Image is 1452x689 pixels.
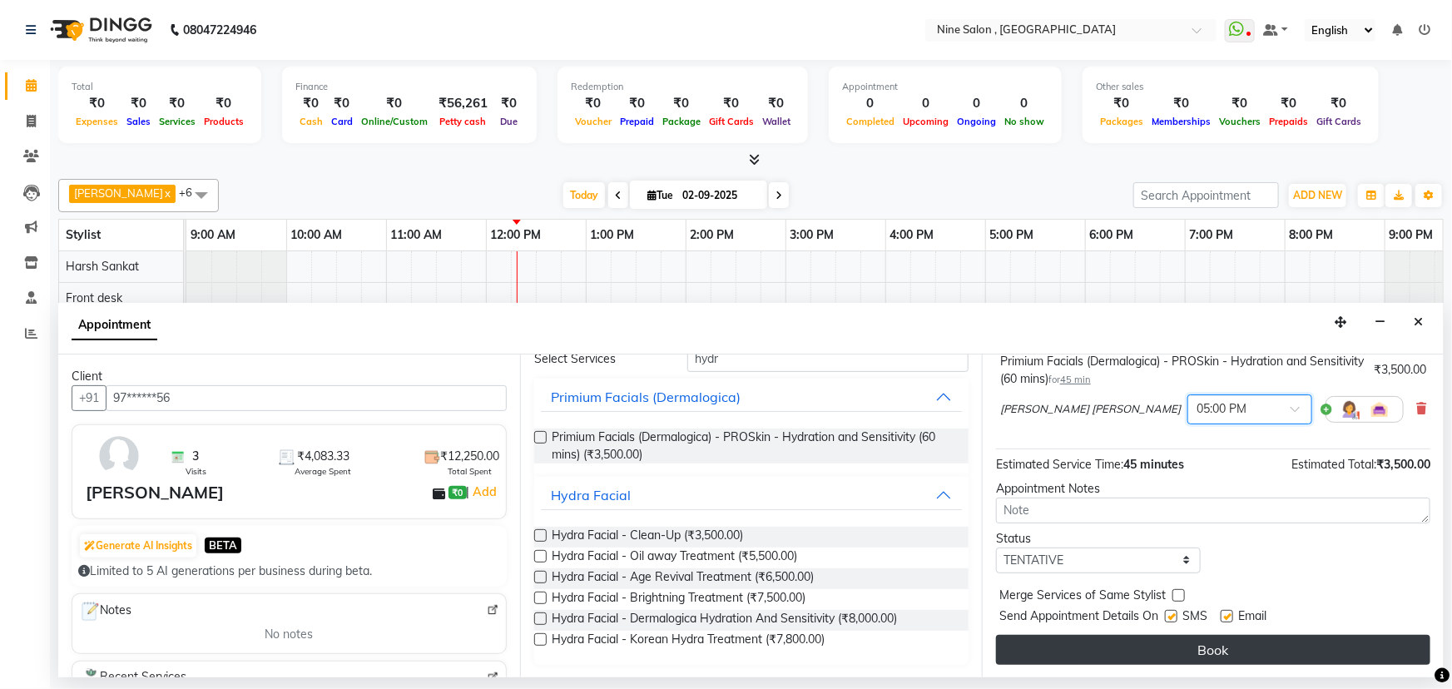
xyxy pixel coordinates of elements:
[155,94,200,113] div: ₹0
[953,94,1000,113] div: 0
[552,429,955,463] span: Primium Facials (Dermalogica) - PROSkin - Hydration and Sensitivity (60 mins) (₹3,500.00)
[999,587,1166,607] span: Merge Services of Same Stylist
[86,480,224,505] div: [PERSON_NAME]
[122,116,155,127] span: Sales
[571,94,616,113] div: ₹0
[295,94,327,113] div: ₹0
[106,385,507,411] input: Search by Name/Mobile/Email/Code
[1406,310,1430,335] button: Close
[1096,116,1147,127] span: Packages
[1060,374,1091,385] span: 45 min
[1265,116,1312,127] span: Prepaids
[80,534,196,558] button: Generate AI Insights
[265,626,313,643] span: No notes
[179,186,205,199] span: +6
[996,457,1123,472] span: Estimated Service Time:
[842,116,899,127] span: Completed
[1289,184,1346,207] button: ADD NEW
[996,635,1430,665] button: Book
[183,7,256,53] b: 08047224946
[1340,399,1360,419] img: Hairdresser.png
[1265,94,1312,113] div: ₹0
[563,182,605,208] span: Today
[616,116,658,127] span: Prepaid
[496,116,522,127] span: Due
[357,94,432,113] div: ₹0
[186,465,206,478] span: Visits
[95,432,143,480] img: avatar
[1000,401,1181,418] span: [PERSON_NAME] [PERSON_NAME]
[327,94,357,113] div: ₹0
[552,568,814,589] span: Hydra Facial - Age Revival Treatment (₹6,500.00)
[1182,607,1207,628] span: SMS
[72,80,248,94] div: Total
[295,80,523,94] div: Finance
[1370,399,1390,419] img: Interior.png
[999,607,1158,628] span: Send Appointment Details On
[1293,189,1342,201] span: ADD NEW
[1385,223,1438,247] a: 9:00 PM
[551,485,631,505] div: Hydra Facial
[467,482,499,502] span: |
[1312,116,1365,127] span: Gift Cards
[436,116,491,127] span: Petty cash
[192,448,199,465] span: 3
[78,563,500,580] div: Limited to 5 AI generations per business during beta.
[552,548,797,568] span: Hydra Facial - Oil away Treatment (₹5,500.00)
[72,116,122,127] span: Expenses
[79,668,186,688] span: Recent Services
[571,80,795,94] div: Redemption
[758,116,795,127] span: Wallet
[448,465,492,478] span: Total Spent
[448,486,466,499] span: ₹0
[658,94,705,113] div: ₹0
[72,385,107,411] button: +91
[1376,457,1430,472] span: ₹3,500.00
[1000,116,1048,127] span: No show
[1096,80,1365,94] div: Other sales
[186,223,240,247] a: 9:00 AM
[551,387,741,407] div: Primium Facials (Dermalogica)
[440,448,499,465] span: ₹12,250.00
[705,94,758,113] div: ₹0
[327,116,357,127] span: Card
[953,116,1000,127] span: Ongoing
[155,116,200,127] span: Services
[74,186,163,200] span: [PERSON_NAME]
[552,631,825,652] span: Hydra Facial - Korean Hydra Treatment (₹7,800.00)
[72,310,157,340] span: Appointment
[758,94,795,113] div: ₹0
[677,183,761,208] input: 2025-09-02
[66,259,139,274] span: Harsh Sankat
[842,80,1048,94] div: Appointment
[1000,353,1367,388] div: Primium Facials (Dermalogica) - PROSkin - Hydration and Sensitivity (60 mins)
[541,480,962,510] button: Hydra Facial
[686,223,739,247] a: 2:00 PM
[432,94,494,113] div: ₹56,261
[552,589,805,610] span: Hydra Facial - Brightning Treatment (₹7,500.00)
[1048,374,1091,385] small: for
[705,116,758,127] span: Gift Cards
[295,116,327,127] span: Cash
[470,482,499,502] a: Add
[658,116,705,127] span: Package
[552,610,897,631] span: Hydra Facial - Dermalogica Hydration And Sensitivity (₹8,000.00)
[886,223,939,247] a: 4:00 PM
[1133,182,1279,208] input: Search Appointment
[522,350,675,368] div: Select Services
[996,530,1201,548] div: Status
[899,94,953,113] div: 0
[1000,94,1048,113] div: 0
[1147,116,1215,127] span: Memberships
[295,465,351,478] span: Average Spent
[1086,223,1138,247] a: 6:00 PM
[200,94,248,113] div: ₹0
[1186,223,1238,247] a: 7:00 PM
[552,527,743,548] span: Hydra Facial - Clean-Up (₹3,500.00)
[1238,607,1266,628] span: Email
[899,116,953,127] span: Upcoming
[1215,116,1265,127] span: Vouchers
[163,186,171,200] a: x
[1123,457,1184,472] span: 45 minutes
[79,601,131,622] span: Notes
